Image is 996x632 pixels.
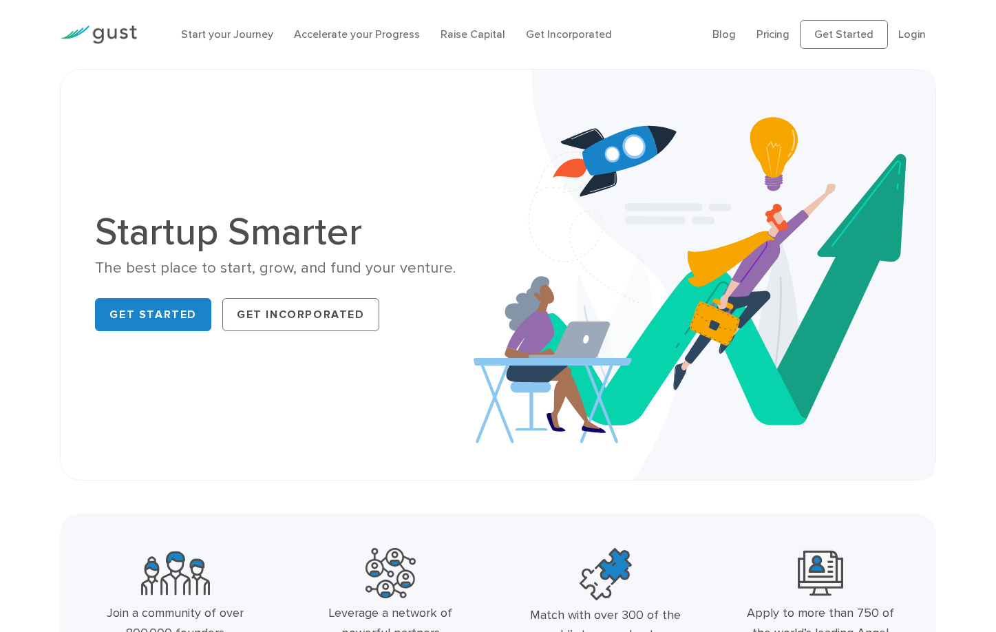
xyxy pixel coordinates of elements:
h1: Startup Smarter [95,213,487,251]
img: Powerful Partners [365,548,416,598]
a: Get Incorporated [222,298,379,331]
div: The best place to start, grow, and fund your venture. [95,258,487,278]
a: Start your Journey [181,28,273,41]
a: Accelerate your Progress [294,28,420,41]
img: Startup Smarter Hero [474,70,935,480]
img: Leading Angel Investment [798,548,843,598]
a: Get Started [800,20,888,49]
a: Get Incorporated [526,28,612,41]
img: Gust Logo [60,25,137,44]
a: Raise Capital [441,28,505,41]
a: Pricing [756,28,790,41]
img: Top Accelerators [580,548,632,600]
a: Get Started [95,298,211,331]
a: Blog [712,28,736,41]
img: Community Founders [141,548,210,598]
a: Login [898,28,926,41]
